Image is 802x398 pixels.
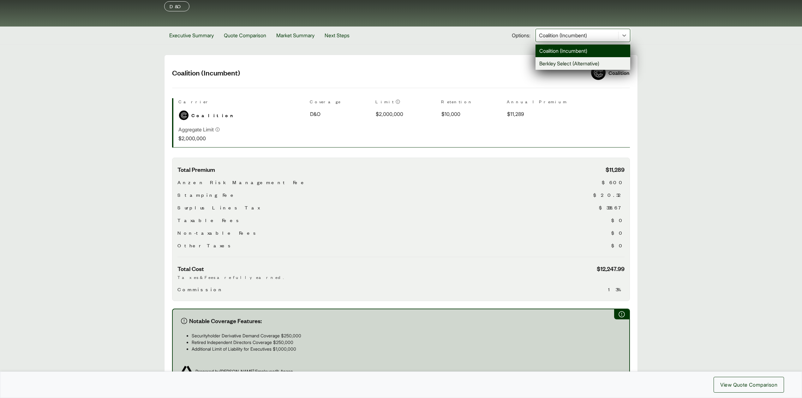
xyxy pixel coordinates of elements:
span: Notable Coverage Features: [189,317,262,325]
span: $600 [602,178,625,186]
span: Options: [512,32,530,39]
p: $2,000,000 [178,135,220,142]
span: Taxable Fees [177,216,241,224]
p: Additional Limit of Liability for Executives $1,000,000 [192,346,622,352]
th: Retention [441,98,502,107]
span: Prepared by [PERSON_NAME] , Employee @ Anzen [195,368,293,375]
h2: Coalition (Incumbent) [172,68,583,77]
button: Quote Comparison [219,27,271,44]
span: Stamping Fee [177,191,237,199]
span: $338.67 [599,204,625,211]
span: $0 [611,216,625,224]
div: Coalition [608,69,629,77]
button: View Quote Comparison [714,377,784,393]
th: Annual Premium [507,98,567,107]
button: Market Summary [271,27,320,44]
th: Limit [375,98,436,107]
span: Coalition [191,112,236,119]
th: Carrier [178,98,305,107]
p: Retired Independent Directors Coverage $250,000 [192,339,622,346]
th: Coverage [310,98,370,107]
span: $20.32 [593,191,625,199]
span: 13% [608,286,625,293]
p: Aggregate Limit [178,126,214,133]
span: $11,289 [507,110,524,118]
div: Berkley Select (Alternative) [536,57,630,70]
span: View Quote Comparison [720,381,777,389]
p: D&O [170,3,184,10]
div: Coalition (Incumbent) [536,45,630,57]
span: $0 [611,242,625,249]
p: Taxes & Fees are fully earned. [177,274,625,280]
button: Next Steps [320,27,355,44]
button: Executive Summary [164,27,219,44]
span: Surplus Lines Tax [177,204,260,211]
span: Other Taxes [177,242,233,249]
p: Securityholder Derivative Demand Coverage $250,000 [192,332,622,339]
span: $12,247.99 [597,265,625,273]
span: Non-taxable Fees [177,229,258,237]
span: $11,289 [606,166,625,173]
span: $0 [611,229,625,237]
span: $2,000,000 [376,110,403,118]
span: $10,000 [441,110,460,118]
img: Coalition logo [179,111,189,120]
span: Commission [177,286,224,293]
img: Coalition logo [591,65,606,80]
span: D&O [310,110,320,118]
span: Anzen Risk Management Fee [177,178,307,186]
span: Total Premium [177,166,215,173]
span: Total Cost [177,265,204,273]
